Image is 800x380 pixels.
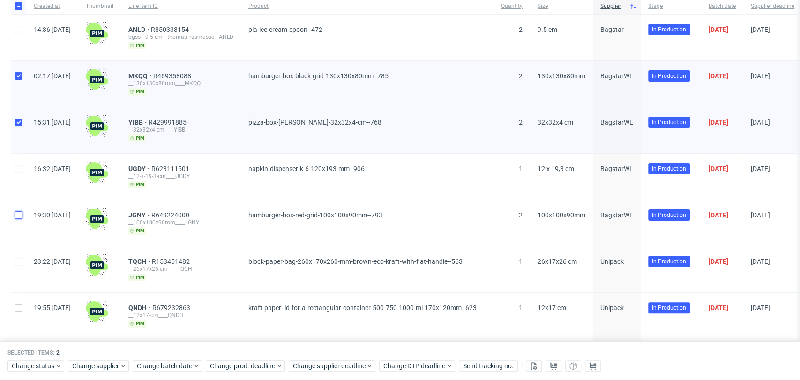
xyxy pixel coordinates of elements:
span: pizza-box-[PERSON_NAME]-32x32x4-cm--768 [248,119,381,126]
img: wHgJFi1I6lmhQAAAABJRU5ErkJggg== [86,161,108,184]
a: R469358088 [153,72,193,80]
span: Created at [34,2,71,10]
span: Change DTP deadline [383,362,446,371]
span: 19:30 [DATE] [34,211,71,219]
span: [DATE] [751,119,770,126]
div: __100x100x90mm____JGNY [128,219,233,226]
span: BagstarWL [600,119,633,126]
span: pim [128,88,146,96]
a: R153451482 [152,258,192,265]
div: __12-x-19-3-cm____UGDY [128,172,233,180]
span: 02:17 [DATE] [34,72,71,80]
a: R429991885 [149,119,188,126]
span: [DATE] [709,119,728,126]
span: napkin-dispenser-k-6-120x193-mm--906 [248,165,365,172]
span: 15:31 [DATE] [34,119,71,126]
span: Quantity [501,2,523,10]
a: JGNY [128,211,151,219]
span: pla-ice-cream-spoon--472 [248,26,322,33]
span: pim [128,181,146,188]
span: 32x32x4 cm [538,119,573,126]
span: BagstarWL [600,211,633,219]
span: 1 [519,165,523,172]
span: [DATE] [709,258,728,265]
span: [DATE] [709,26,728,33]
span: hamburger-box-black-grid-130x130x80mm--785 [248,72,389,80]
a: R623111501 [151,165,191,172]
span: 2 [519,72,523,80]
button: Send tracking no. [459,361,518,372]
span: Unipack [600,304,624,312]
span: 9.5 cm [538,26,557,33]
span: [DATE] [751,304,770,312]
span: In Production [652,257,686,266]
div: __32x32x4-cm____YIBB [128,126,233,134]
span: QNDH [128,304,152,312]
span: Stage [648,2,694,10]
img: wHgJFi1I6lmhQAAAABJRU5ErkJggg== [86,208,108,230]
span: pim [128,274,146,281]
span: 12x17 cm [538,304,566,312]
span: In Production [652,304,686,312]
span: BagstarWL [600,165,633,172]
a: TQCH [128,258,152,265]
span: [DATE] [751,165,770,172]
span: Change supplier deadline [293,362,366,371]
span: pim [128,42,146,49]
span: Change batch date [137,362,193,371]
span: Supplier [600,2,626,10]
span: Bagstar [600,26,624,33]
a: MKQQ [128,72,153,80]
span: Change status [12,362,55,371]
a: R679232863 [152,304,192,312]
span: 12 x 19,3 cm [538,165,574,172]
span: In Production [652,25,686,34]
span: [DATE] [709,211,728,219]
span: [DATE] [751,26,770,33]
span: hamburger-box-red-grid-100x100x90mm--793 [248,211,382,219]
span: Thumbnail [86,2,113,10]
span: [DATE] [751,258,770,265]
div: __130x130x80mm____MKQQ [128,80,233,87]
span: [DATE] [709,165,728,172]
a: ANLD [128,26,151,33]
img: wHgJFi1I6lmhQAAAABJRU5ErkJggg== [86,254,108,276]
span: Selected items: [7,350,54,357]
span: pim [128,134,146,142]
a: R850333154 [151,26,191,33]
a: UGDY [128,165,151,172]
a: YIBB [128,119,149,126]
div: __26x17x26-cm____TQCH [128,265,233,273]
span: R649224000 [151,211,191,219]
span: [DATE] [709,72,728,80]
span: 1 [519,258,523,265]
img: wHgJFi1I6lmhQAAAABJRU5ErkJggg== [86,115,108,137]
span: Supplier deadline [751,2,794,10]
span: pim [128,320,146,328]
span: kraft-paper-lid-for-a-rectangular-container-500-750-1000-ml-170x120mm--623 [248,304,477,312]
span: In Production [652,164,686,173]
span: Product [248,2,486,10]
span: In Production [652,211,686,219]
span: 19:55 [DATE] [34,304,71,312]
span: 26x17x26 cm [538,258,577,265]
img: wHgJFi1I6lmhQAAAABJRU5ErkJggg== [86,68,108,91]
span: Change prod. deadline [210,362,276,371]
span: 23:22 [DATE] [34,258,71,265]
span: 100x100x90mm [538,211,585,219]
span: Change supplier [72,362,120,371]
span: Batch date [709,2,736,10]
span: In Production [652,118,686,127]
span: 14:36 [DATE] [34,26,71,33]
span: 2 [519,26,523,33]
div: __12x17-cm____QNDH [128,312,233,319]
